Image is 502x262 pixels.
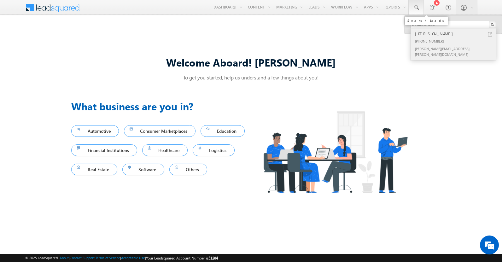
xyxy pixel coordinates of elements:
[414,45,498,58] div: [PERSON_NAME][EMAIL_ADDRESS][PERSON_NAME][DOMAIN_NAME]
[96,256,120,260] a: Terms of Service
[407,19,446,22] div: Search Leads
[77,165,112,174] span: Real Estate
[25,255,218,261] span: © 2025 LeadSquared | | | | |
[175,165,201,174] span: Others
[70,256,95,260] a: Contact Support
[121,256,145,260] a: Acceptable Use
[128,165,159,174] span: Software
[71,74,431,81] p: To get you started, help us understand a few things about you!
[130,127,190,135] span: Consumer Marketplaces
[77,146,131,154] span: Financial Institutions
[208,256,218,260] span: 51284
[206,127,239,135] span: Education
[411,21,496,28] input: Search Leads
[414,30,498,37] div: [PERSON_NAME]
[414,37,498,45] div: [PHONE_NUMBER]
[77,127,113,135] span: Automotive
[146,256,218,260] span: Your Leadsquared Account Number is
[251,99,419,206] img: Industry.png
[71,99,251,114] h3: What business are you in?
[71,55,431,69] div: Welcome Aboard! [PERSON_NAME]
[60,256,69,260] a: About
[198,146,229,154] span: Logistics
[148,146,182,154] span: Healthcare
